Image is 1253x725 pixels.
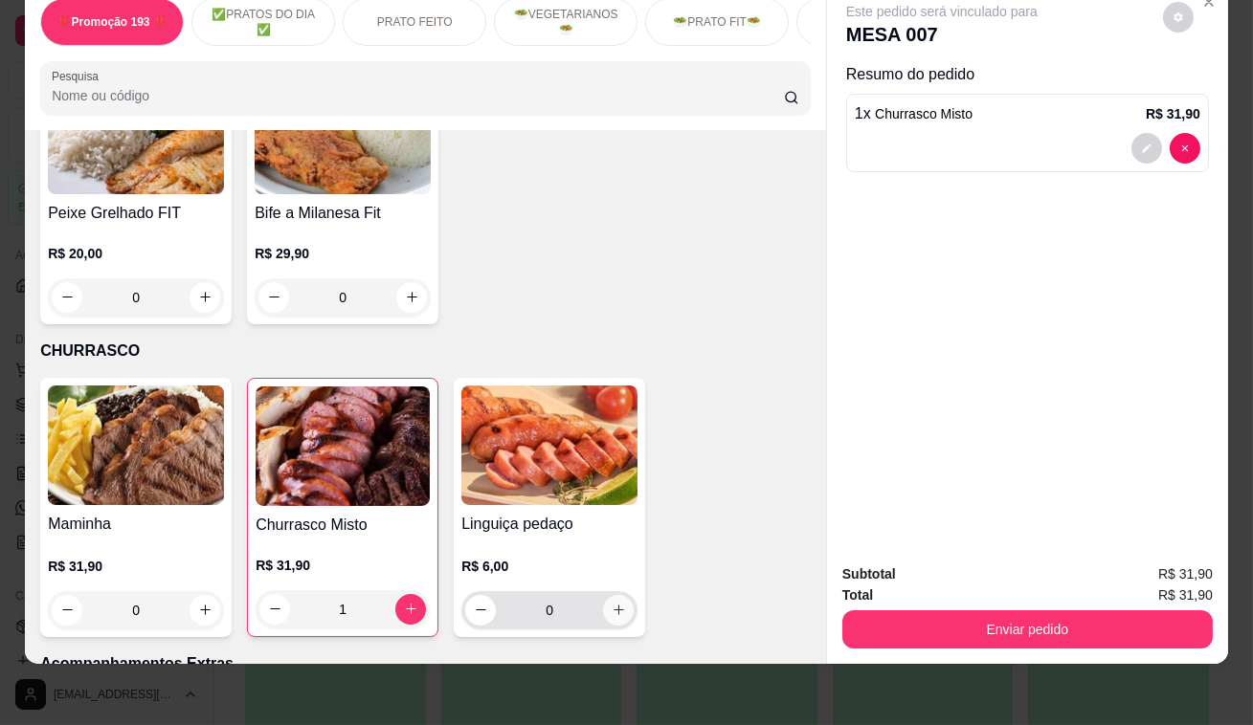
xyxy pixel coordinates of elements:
[842,610,1213,648] button: Enviar pedido
[48,202,224,225] h4: Peixe Grelhado FIT
[52,68,105,84] label: Pesquisa
[52,595,82,626] button: decrease-product-quantity
[855,102,973,125] p: 1 x
[510,7,621,37] p: 🥗VEGETARIANOS🥗
[461,513,638,536] h4: Linguiça pedaço
[52,86,784,105] input: Pesquisa
[1158,563,1213,584] span: R$ 31,90
[875,106,973,121] span: Churrasco Misto
[1158,584,1213,605] span: R$ 31,90
[1146,104,1200,123] p: R$ 31,90
[673,14,761,30] p: 🥗PRATO FIT🥗
[1170,133,1200,164] button: decrease-product-quantity
[255,75,431,194] img: product-image
[255,244,431,263] p: R$ 29,90
[256,556,430,575] p: R$ 31,90
[846,21,1038,48] p: MESA 007
[48,75,224,194] img: product-image
[842,587,873,603] strong: Total
[57,14,168,30] p: ‼️Promoção 193 ‼️
[395,594,426,625] button: increase-product-quantity
[190,282,220,313] button: increase-product-quantity
[377,14,453,30] p: PRATO FEITO
[461,557,638,576] p: R$ 6,00
[461,385,638,505] img: product-image
[48,557,224,576] p: R$ 31,90
[842,566,896,582] strong: Subtotal
[1131,133,1162,164] button: decrease-product-quantity
[259,594,290,625] button: decrease-product-quantity
[258,282,289,313] button: decrease-product-quantity
[255,202,431,225] h4: Bife a Milanesa Fit
[40,340,811,362] p: CHURRASCO
[48,385,224,505] img: product-image
[846,63,1209,86] p: Resumo do pedido
[396,282,427,313] button: increase-product-quantity
[256,514,430,537] h4: Churrasco Misto
[256,386,430,506] img: product-image
[52,282,82,313] button: decrease-product-quantity
[48,244,224,263] p: R$ 20,00
[1163,2,1194,33] button: decrease-product-quantity
[465,595,496,626] button: decrease-product-quantity
[846,2,1038,21] p: Este pedido será vinculado para
[48,513,224,536] h4: Maminha
[603,595,634,626] button: increase-product-quantity
[40,652,811,675] p: Acompanhamentos Extras
[190,595,220,626] button: increase-product-quantity
[208,7,319,37] p: ✅PRATOS DO DIA ✅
